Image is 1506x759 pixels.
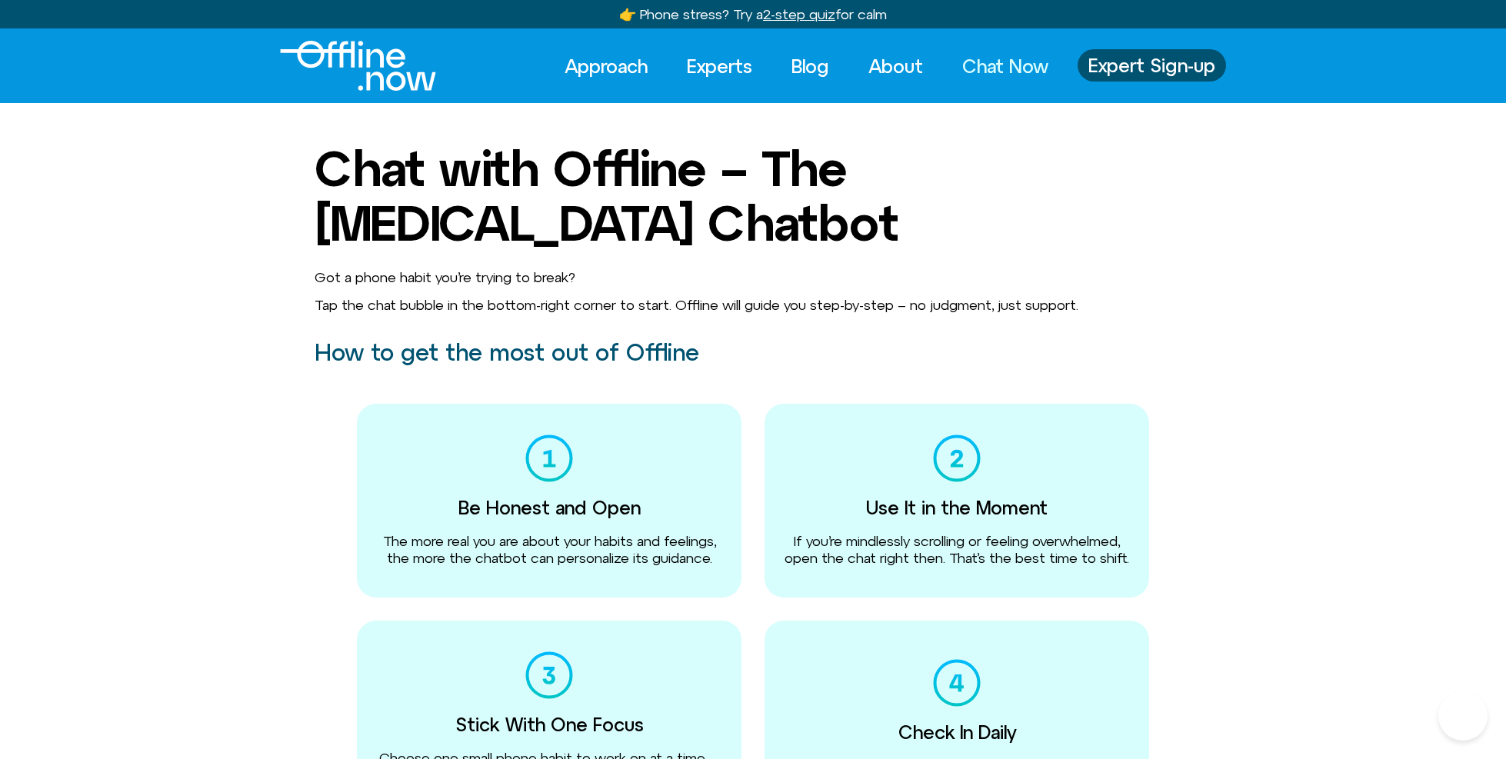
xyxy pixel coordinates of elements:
[933,659,981,707] img: 04
[315,269,1191,286] p: Got a phone habit you’re trying to break?
[315,141,1191,250] h1: Chat with Offline – The [MEDICAL_DATA] Chatbot
[551,49,661,83] a: Approach
[785,533,1129,566] span: If you’re mindlessly scrolling or feeling overwhelmed, open the chat right then. That’s the best ...
[551,49,1062,83] nav: Menu
[1088,55,1215,75] span: Expert Sign-up
[525,434,573,482] img: 01
[315,297,1191,314] p: Tap the chat bubble in the bottom-right corner to start. Offline will guide you step-by-step – no...
[866,498,1048,518] h3: Use It in the Moment
[525,651,573,699] img: 03
[948,49,1062,83] a: Chat Now
[458,498,641,518] h3: Be Honest and Open
[280,41,410,91] div: Logo
[383,533,716,566] span: The more real you are about your habits and feelings, the more the chatbot can personalize its gu...
[1438,691,1488,741] iframe: Botpress
[1078,49,1226,82] a: Expert Sign-up
[455,714,644,734] h3: Stick With One Focus
[933,434,981,482] img: 02
[763,6,835,22] u: 2-step quiz
[778,49,843,83] a: Blog
[855,49,937,83] a: About
[673,49,766,83] a: Experts
[315,340,1191,365] h2: How to get the most out of Offline
[898,722,1016,742] h3: Check In Daily
[280,41,436,91] img: Offline.Now logo in white. Text of the words offline.now with a line going through the "O"
[619,6,887,22] a: 👉 Phone stress? Try a2-step quizfor calm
